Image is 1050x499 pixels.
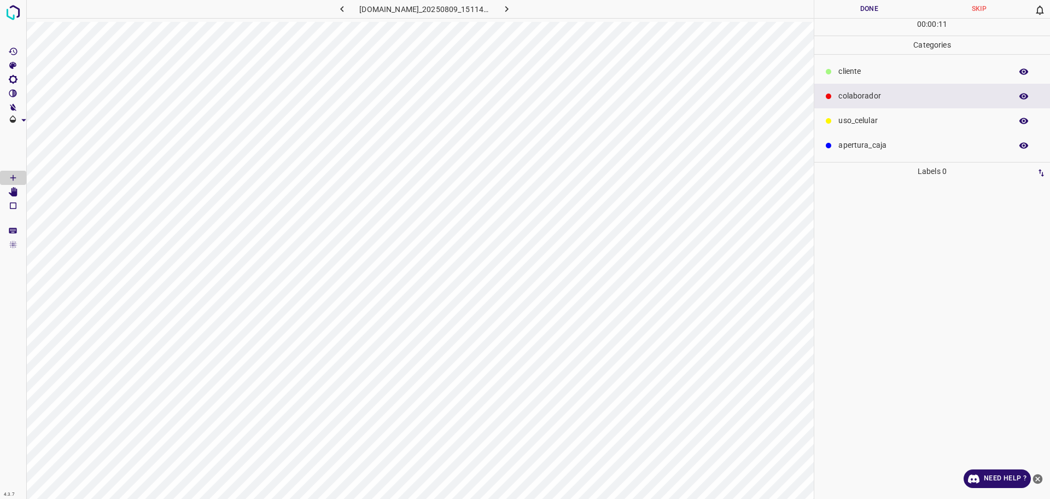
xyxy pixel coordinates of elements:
div: 4.3.7 [1,490,17,499]
a: Need Help ? [964,469,1031,488]
div: uso_celular [814,108,1050,133]
div: apertura_caja [814,133,1050,158]
p: apertura_caja [838,140,1006,151]
div: ​​cliente [814,59,1050,84]
div: colaborador [814,84,1050,108]
p: 00 [927,19,936,30]
p: Labels 0 [818,163,1047,181]
p: Categories [814,36,1050,54]
p: colaborador [838,90,1006,102]
p: 00 [917,19,926,30]
p: ​​cliente [838,66,1006,77]
p: 11 [938,19,947,30]
h6: [DOMAIN_NAME]_20250809_151148_000001530.jpg [359,3,489,18]
button: close-help [1031,469,1045,488]
img: logo [3,3,23,22]
div: : : [917,19,947,36]
p: uso_celular [838,115,1006,126]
